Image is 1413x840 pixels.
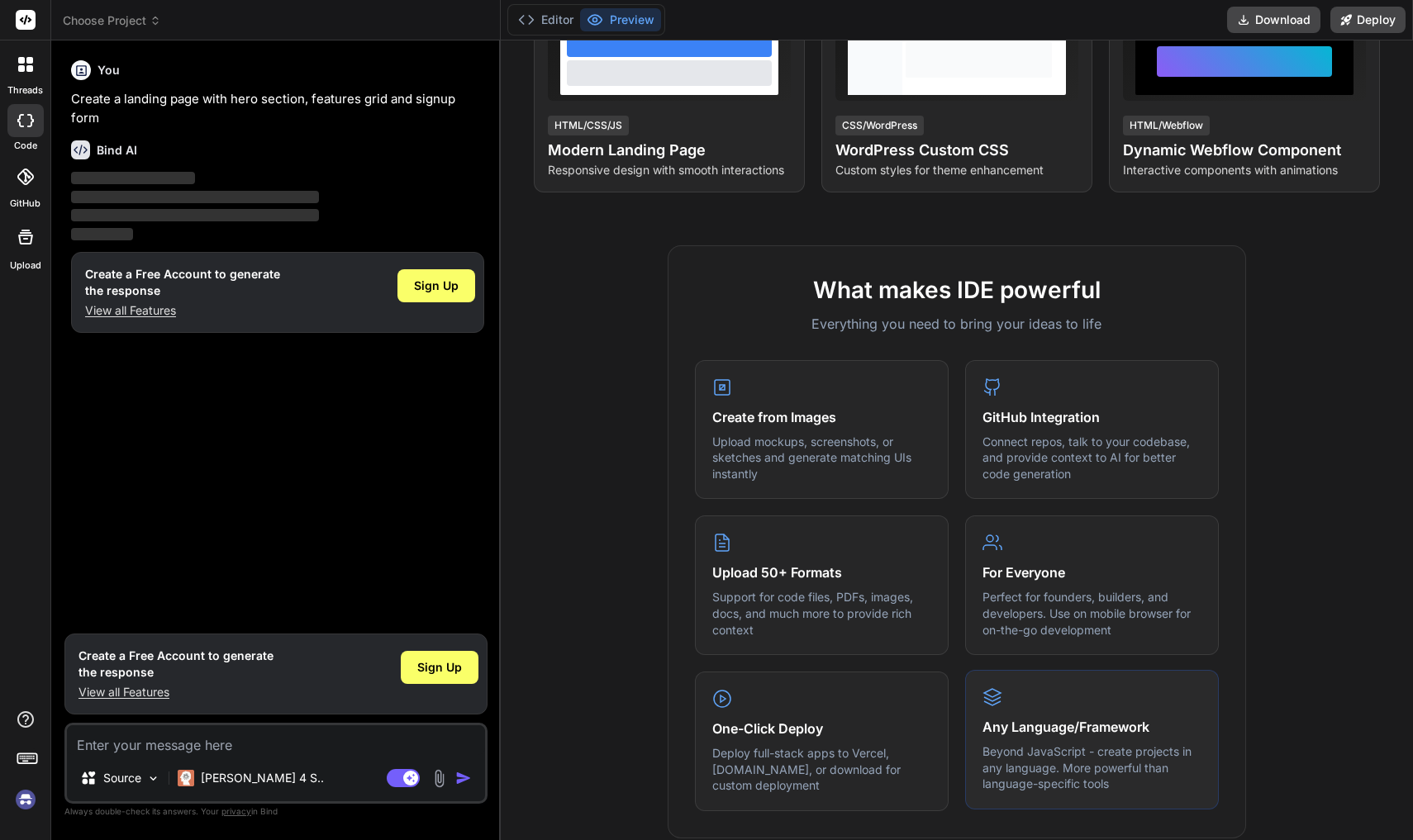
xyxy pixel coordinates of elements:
[85,266,280,299] h1: Create a Free Account to generate the response
[430,769,449,788] img: attachment
[548,116,629,135] div: HTML/CSS/JS
[71,90,484,127] p: Create a landing page with hero section, features grid and signup form
[835,162,1078,178] p: Custom styles for theme enhancement
[71,191,319,203] span: ‌
[78,648,274,681] h1: Create a Free Account to generate the response
[7,83,43,97] label: threads
[712,589,931,638] p: Support for code files, PDFs, images, docs, and much more to provide rich context
[414,278,459,294] span: Sign Up
[982,717,1201,737] h4: Any Language/Framework
[1227,7,1320,33] button: Download
[71,172,195,184] span: ‌
[78,684,274,700] p: View all Features
[511,8,580,31] button: Editor
[712,719,931,738] h4: One-Click Deploy
[71,228,133,240] span: ‌
[1330,7,1406,33] button: Deploy
[982,743,1201,792] p: Beyond JavaScript - create projects in any language. More powerful than language-specific tools
[103,770,141,786] p: Source
[221,806,251,816] span: privacy
[712,407,931,427] h4: Create from Images
[835,139,1078,162] h4: WordPress Custom CSS
[712,745,931,794] p: Deploy full-stack apps to Vercel, [DOMAIN_NAME], or download for custom deployment
[14,139,37,153] label: code
[548,162,791,178] p: Responsive design with smooth interactions
[10,197,40,211] label: GitHub
[98,62,120,78] h6: You
[1123,162,1366,178] p: Interactive components with animations
[12,785,40,814] img: signin
[982,434,1201,482] p: Connect repos, talk to your codebase, and provide context to AI for better code generation
[695,273,1219,307] h2: What makes IDE powerful
[201,770,324,786] p: [PERSON_NAME] 4 S..
[982,589,1201,638] p: Perfect for founders, builders, and developers. Use on mobile browser for on-the-go development
[85,302,280,319] p: View all Features
[146,771,160,785] img: Pick Models
[835,116,924,135] div: CSS/WordPress
[71,209,319,221] span: ‌
[982,407,1201,427] h4: GitHub Integration
[982,562,1201,582] h4: For Everyone
[695,314,1219,334] p: Everything you need to bring your ideas to life
[580,8,661,31] button: Preview
[548,139,791,162] h4: Modern Landing Page
[97,142,137,159] h6: Bind AI
[712,434,931,482] p: Upload mockups, screenshots, or sketches and generate matching UIs instantly
[417,659,462,676] span: Sign Up
[712,562,931,582] h4: Upload 50+ Formats
[178,770,194,786] img: Claude 4 Sonnet
[63,12,161,29] span: Choose Project
[1123,116,1210,135] div: HTML/Webflow
[64,804,488,819] p: Always double-check its answers. Your in Bind
[1123,139,1366,162] h4: Dynamic Webflow Component
[10,259,41,273] label: Upload
[455,770,472,786] img: icon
